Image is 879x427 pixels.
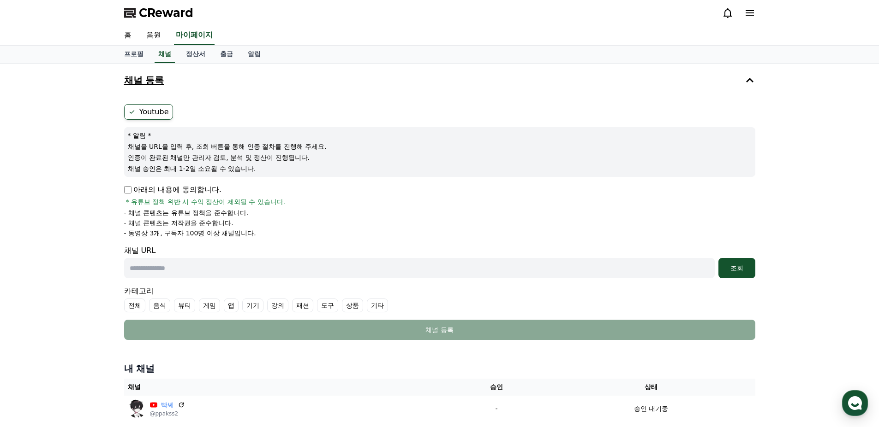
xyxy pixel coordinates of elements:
span: 설정 [143,306,154,313]
p: 아래의 내용에 동의합니다. [124,184,221,195]
a: 음원 [139,26,168,45]
label: 기기 [242,298,263,312]
label: 뷰티 [174,298,195,312]
th: 승인 [446,379,547,396]
p: - 동영상 3개, 구독자 100명 이상 채널입니다. [124,228,256,238]
p: @ppakss2 [150,410,185,417]
label: 도구 [317,298,338,312]
a: 빡쎄 [161,400,174,410]
div: 조회 [722,263,752,273]
span: 홈 [29,306,35,313]
button: 조회 [718,258,755,278]
span: * 유튜브 정책 위반 시 수익 정산이 제외될 수 있습니다. [126,197,286,206]
label: 강의 [267,298,288,312]
p: 채널 승인은 최대 1-2일 소요될 수 있습니다. [128,164,752,173]
p: 인증이 완료된 채널만 관리자 검토, 분석 및 정산이 진행됩니다. [128,153,752,162]
span: CReward [139,6,193,20]
p: - 채널 콘텐츠는 저작권을 준수합니다. [124,218,233,228]
label: Youtube [124,104,173,120]
a: 알림 [240,46,268,63]
label: 앱 [224,298,239,312]
th: 상태 [547,379,755,396]
p: 승인 대기중 [634,404,668,414]
button: 채널 등록 [120,67,759,93]
h4: 내 채널 [124,362,755,375]
th: 채널 [124,379,446,396]
span: 대화 [84,306,96,314]
label: 상품 [342,298,363,312]
a: 대화 [61,292,119,315]
a: 채널 [155,46,175,63]
label: 전체 [124,298,145,312]
a: 설정 [119,292,177,315]
div: 카테고리 [124,286,755,312]
p: - [449,404,543,414]
img: 빡쎄 [128,399,146,418]
div: 채널 URL [124,245,755,278]
label: 기타 [367,298,388,312]
a: 홈 [117,26,139,45]
a: 출금 [213,46,240,63]
p: - 채널 콘텐츠는 유튜브 정책을 준수합니다. [124,208,249,217]
a: 마이페이지 [174,26,215,45]
a: CReward [124,6,193,20]
button: 채널 등록 [124,320,755,340]
a: 정산서 [179,46,213,63]
p: 채널을 URL을 입력 후, 조회 버튼을 통해 인증 절차를 진행해 주세요. [128,142,752,151]
a: 프로필 [117,46,151,63]
a: 홈 [3,292,61,315]
h4: 채널 등록 [124,75,164,85]
label: 음식 [149,298,170,312]
label: 패션 [292,298,313,312]
label: 게임 [199,298,220,312]
div: 채널 등록 [143,325,737,334]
